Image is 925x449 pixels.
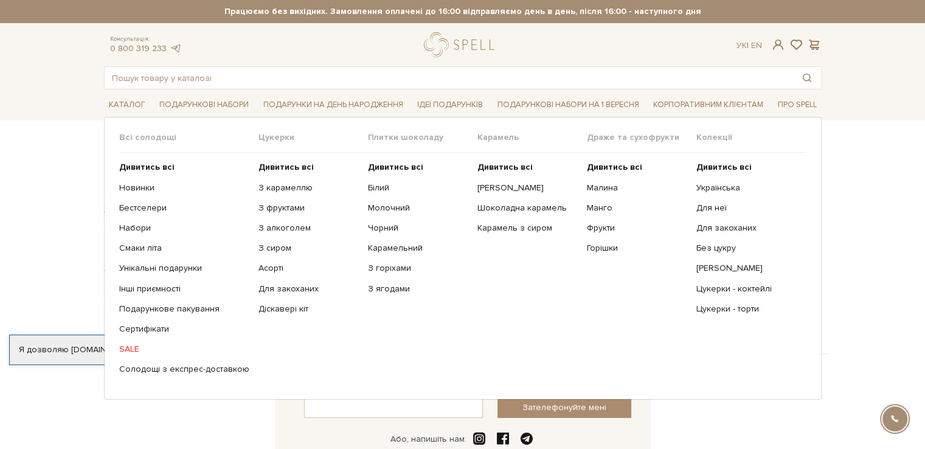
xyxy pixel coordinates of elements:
[368,223,468,234] a: Чорний
[258,243,359,254] a: З сиром
[696,162,752,172] b: Дивитись всі
[258,162,359,173] a: Дивитись всі
[258,203,359,214] a: З фруктами
[119,132,258,143] span: Всі солодощі
[477,162,533,172] b: Дивитись всі
[119,243,249,254] a: Смаки літа
[258,132,368,143] span: Цукерки
[368,243,468,254] a: Карамельний
[119,364,249,375] a: Солодощі з експрес-доставкою
[773,96,822,114] a: Про Spell
[390,434,466,445] div: Або, напишіть нам:
[10,344,339,355] div: Я дозволяю [DOMAIN_NAME] використовувати
[119,203,249,214] a: Бестселери
[119,183,249,193] a: Новинки
[587,223,687,234] a: Фрукти
[587,243,687,254] a: Горішки
[497,397,631,418] button: Зателефонуйте мені
[119,162,249,173] a: Дивитись всі
[258,223,359,234] a: З алкоголем
[493,94,644,115] a: Подарункові набори на 1 Вересня
[696,223,797,234] a: Для закоханих
[104,117,822,399] div: Каталог
[477,223,578,234] a: Карамель з сиром
[119,263,249,274] a: Унікальні подарунки
[477,203,578,214] a: Шоколадна карамель
[97,185,463,310] div: З усіх питань звертайтесь: З питань корпоративного сервісу та замовлень:
[110,35,182,43] span: Консультація:
[368,203,468,214] a: Молочний
[587,183,687,193] a: Малина
[104,6,822,17] strong: Працюємо без вихідних. Замовлення оплачені до 16:00 відправляємо день в день, після 16:00 - насту...
[696,162,797,173] a: Дивитись всі
[696,284,797,294] a: Цукерки - коктейлі
[747,40,749,50] span: |
[587,132,696,143] span: Драже та сухофрукти
[587,203,687,214] a: Манго
[696,132,806,143] span: Колекції
[105,67,793,89] input: Пошук товару у каталозі
[368,183,468,193] a: Білий
[477,162,578,173] a: Дивитись всі
[696,183,797,193] a: Українська
[587,162,687,173] a: Дивитись всі
[368,162,468,173] a: Дивитись всі
[696,263,797,274] a: [PERSON_NAME]
[119,284,249,294] a: Інші приємності
[477,132,587,143] span: Карамель
[368,263,468,274] a: З горіхами
[258,162,314,172] b: Дивитись всі
[258,284,359,294] a: Для закоханих
[119,304,249,315] a: Подарункове пакування
[119,223,249,234] a: Набори
[696,304,797,315] a: Цукерки - торти
[368,162,423,172] b: Дивитись всі
[424,32,500,57] a: logo
[751,40,762,50] a: En
[258,183,359,193] a: З карамеллю
[368,132,477,143] span: Плитки шоколаду
[258,263,359,274] a: Асорті
[736,40,762,51] div: Ук
[110,43,167,54] a: 0 800 319 233
[119,162,175,172] b: Дивитись всі
[258,96,408,114] a: Подарунки на День народження
[793,67,821,89] button: Пошук товару у каталозі
[119,324,249,335] a: Сертифікати
[648,94,768,115] a: Корпоративним клієнтам
[587,162,642,172] b: Дивитись всі
[104,96,150,114] a: Каталог
[154,96,254,114] a: Подарункові набори
[119,344,249,355] a: SALE
[696,203,797,214] a: Для неї
[258,304,359,315] a: Діскавері кіт
[696,243,797,254] a: Без цукру
[170,43,182,54] a: telegram
[477,183,578,193] a: [PERSON_NAME]
[368,284,468,294] a: З ягодами
[412,96,488,114] a: Ідеї подарунків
